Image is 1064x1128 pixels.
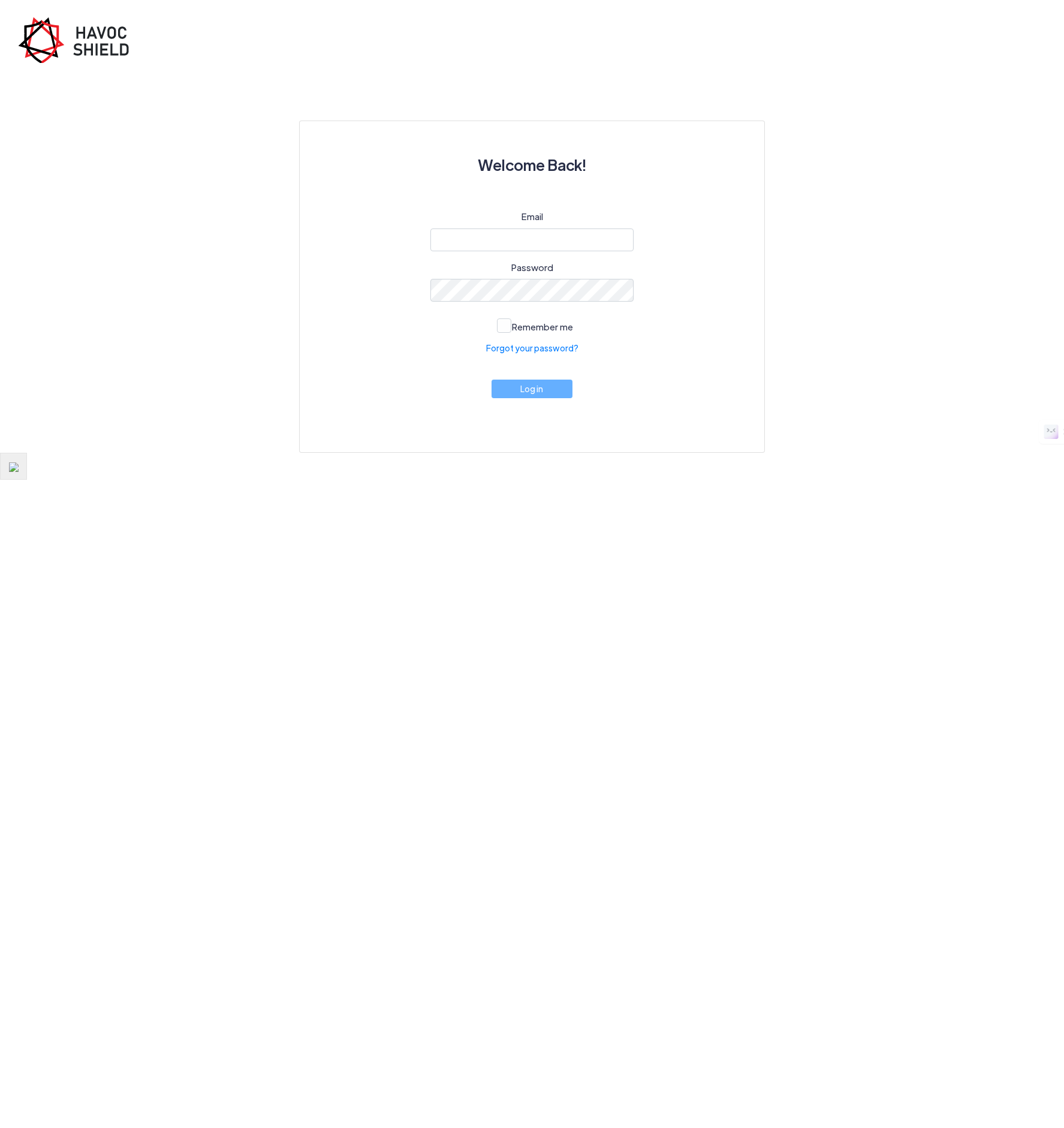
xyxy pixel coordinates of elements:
img: havoc-shield-register-logo.png [18,17,138,63]
label: Password [511,261,553,275]
label: Email [522,210,543,224]
span: Remember me [512,321,573,332]
button: Log in [492,380,573,398]
a: Forgot your password? [486,342,578,354]
h3: Welcome Back! [328,150,736,180]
